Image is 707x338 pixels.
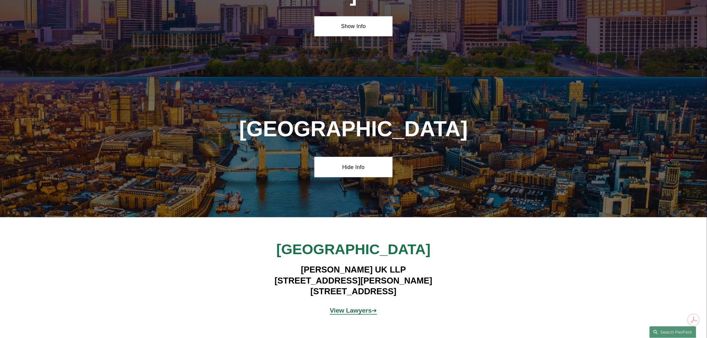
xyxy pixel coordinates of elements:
span: [GEOGRAPHIC_DATA] [276,241,430,258]
span: ➔ [330,307,377,314]
strong: View Lawyers [330,307,372,314]
a: Hide Info [314,157,392,177]
a: View Lawyers➔ [330,307,377,314]
h4: [PERSON_NAME] UK LLP [STREET_ADDRESS][PERSON_NAME] [STREET_ADDRESS] [256,265,451,297]
a: Show Info [314,16,392,36]
a: Search this site [650,326,696,338]
h1: [GEOGRAPHIC_DATA] [237,117,470,141]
